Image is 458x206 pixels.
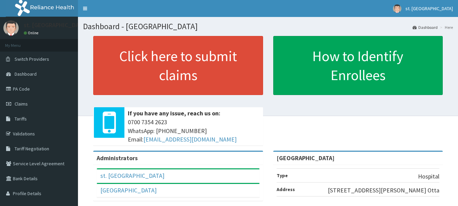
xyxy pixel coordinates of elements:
span: st. [GEOGRAPHIC_DATA] [405,5,453,12]
a: How to Identify Enrollees [273,36,443,95]
b: Type [277,172,288,179]
h1: Dashboard - [GEOGRAPHIC_DATA] [83,22,453,31]
img: User Image [3,20,19,36]
b: Address [277,186,295,192]
a: Dashboard [413,24,438,30]
a: [EMAIL_ADDRESS][DOMAIN_NAME] [143,135,237,143]
span: Tariffs [15,116,27,122]
li: Here [438,24,453,30]
b: Administrators [97,154,138,162]
span: Dashboard [15,71,37,77]
p: [STREET_ADDRESS][PERSON_NAME] Otta [328,186,439,195]
p: st. [GEOGRAPHIC_DATA] [24,22,88,28]
a: Online [24,31,40,35]
b: If you have any issue, reach us on: [128,109,220,117]
a: st. [GEOGRAPHIC_DATA] [100,172,164,180]
a: Click here to submit claims [93,36,263,95]
span: Switch Providers [15,56,49,62]
img: User Image [393,4,401,13]
span: Claims [15,101,28,107]
span: Tariff Negotiation [15,146,49,152]
p: Hospital [418,172,439,181]
a: [GEOGRAPHIC_DATA] [100,186,157,194]
strong: [GEOGRAPHIC_DATA] [277,154,335,162]
span: 0700 7354 2623 WhatsApp: [PHONE_NUMBER] Email: [128,118,260,144]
